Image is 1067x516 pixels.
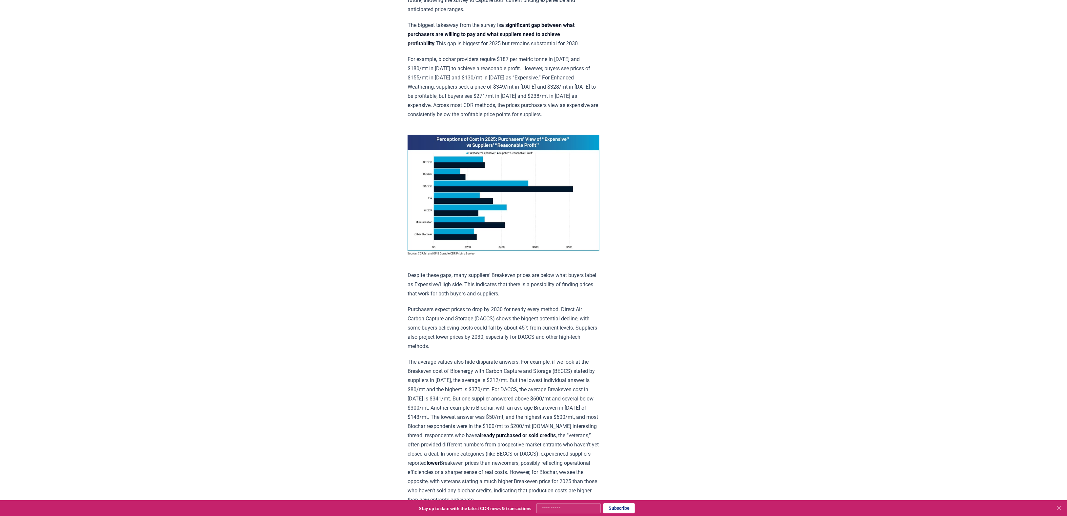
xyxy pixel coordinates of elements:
p: Despite these gaps, many suppliers’ Breakeven prices are below what buyers label as Expensive/Hig... [408,271,599,298]
strong: a significant gap between what purchasers are willing to pay and what suppliers need to achieve p... [408,22,574,47]
img: blog post image [408,135,599,255]
strong: already purchased or sold credits [477,432,556,439]
p: The biggest takeaway from the survey is This gap is biggest for 2025 but remains substantial for ... [408,21,599,48]
p: Purchasers expect prices to drop by 2030 for nearly every method. Direct Air Carbon Capture and S... [408,305,599,351]
p: For example, biochar providers require $187 per metric tonne in [DATE] and $180/mt in [DATE] to a... [408,55,599,119]
p: The average values also hide disparate answers. For example, if we look at the Breakeven cost of ... [408,357,599,505]
strong: lower [427,460,440,466]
